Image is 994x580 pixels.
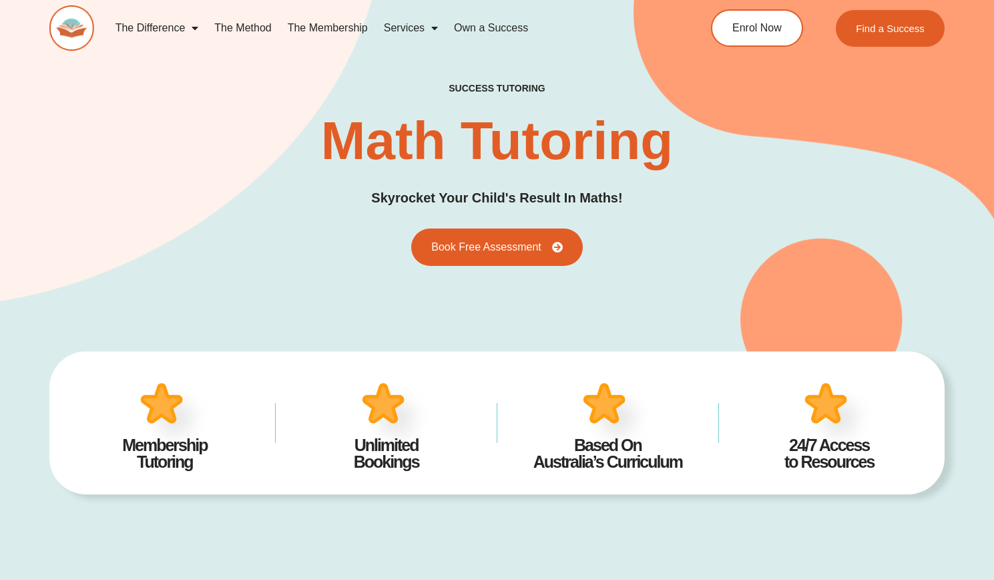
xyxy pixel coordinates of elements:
a: The Difference [107,13,207,43]
nav: Menu [107,13,660,43]
h4: success tutoring [449,83,545,94]
a: The Method [206,13,279,43]
h2: Math Tutoring [321,114,673,168]
span: Find a Success [856,23,925,33]
a: Services [376,13,446,43]
a: Find a Success [836,10,945,47]
h4: Based On Australia’s Curriculum [517,437,698,470]
a: Book Free Assessment [411,229,583,266]
span: Enrol Now [732,23,782,33]
a: Enrol Now [711,9,803,47]
a: Own a Success [446,13,536,43]
h3: Skyrocket Your Child's Result In Maths! [371,188,622,208]
h4: Membership Tutoring [74,437,255,470]
h4: Unlimited Bookings [296,437,477,470]
h4: 24/7 Access to Resources [739,437,920,470]
span: Book Free Assessment [431,242,541,253]
a: The Membership [280,13,376,43]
